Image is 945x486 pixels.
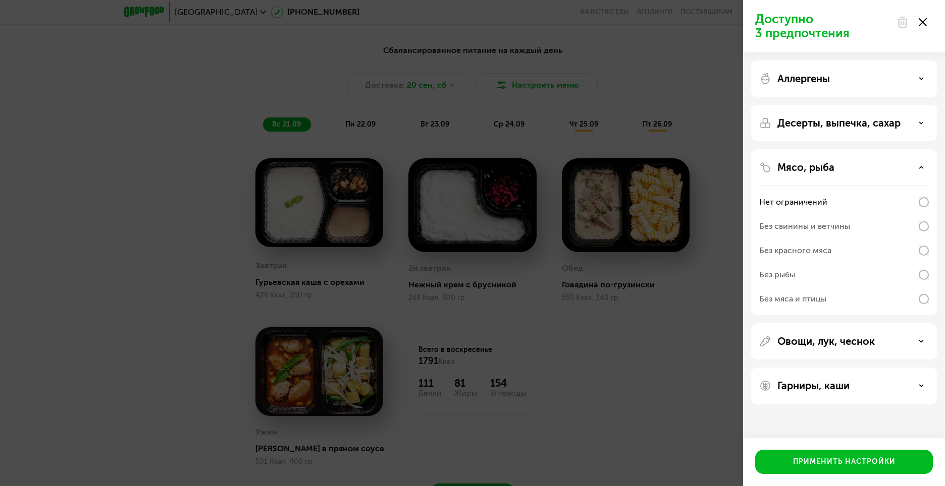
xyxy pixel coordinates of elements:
div: Без рыбы [759,269,795,281]
div: Применить настройки [793,457,896,467]
button: Применить настройки [755,450,933,474]
p: Гарниры, каши [777,380,850,392]
div: Без мяса и птицы [759,293,826,305]
div: Без красного мяса [759,245,831,257]
div: Нет ограничений [759,196,827,208]
p: Аллергены [777,73,830,85]
p: Овощи, лук, чеснок [777,335,875,347]
p: Доступно 3 предпочтения [755,12,890,40]
div: Без свинины и ветчины [759,220,850,232]
p: Мясо, рыба [777,161,834,173]
p: Десерты, выпечка, сахар [777,117,901,129]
